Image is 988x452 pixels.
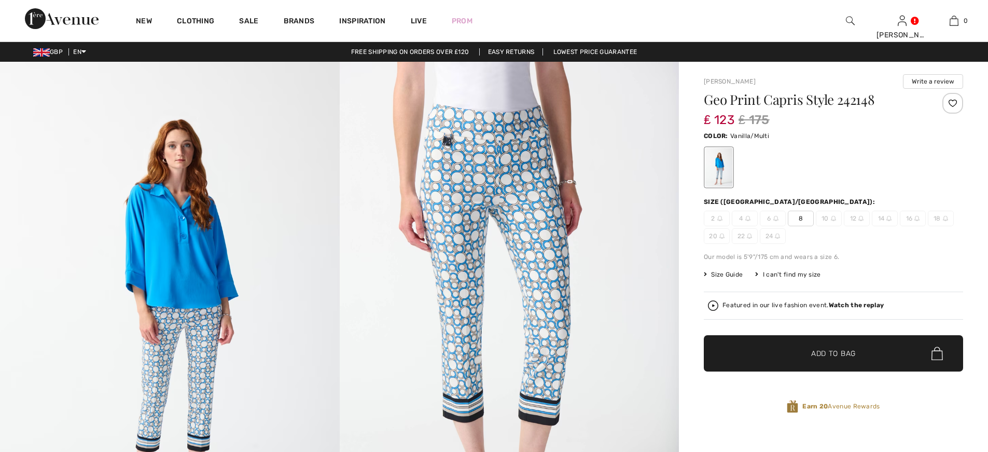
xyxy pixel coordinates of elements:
[704,78,756,85] a: [PERSON_NAME]
[284,17,315,28] a: Brands
[787,400,798,414] img: Avenue Rewards
[773,216,778,221] img: ring-m.svg
[844,211,870,226] span: 12
[704,252,963,262] div: Our model is 5'9"/175 cm and wears a size 6.
[704,197,877,207] div: Size ([GEOGRAPHIC_DATA]/[GEOGRAPHIC_DATA]):
[775,234,780,239] img: ring-m.svg
[73,48,86,56] span: EN
[722,302,884,309] div: Featured in our live fashion event.
[903,74,963,89] button: Write a review
[950,15,958,27] img: My Bag
[452,16,472,26] a: Prom
[846,15,855,27] img: search the website
[719,234,725,239] img: ring-m.svg
[914,216,920,221] img: ring-m.svg
[928,211,954,226] span: 18
[872,211,898,226] span: 14
[545,48,646,56] a: Lowest Price Guarantee
[898,16,907,25] a: Sign In
[732,228,758,244] span: 22
[829,302,884,309] strong: Watch the replay
[747,234,752,239] img: ring-m.svg
[704,211,730,226] span: 2
[705,148,732,187] div: Vanilla/Multi
[343,48,478,56] a: Free shipping on orders over ₤120
[922,374,978,400] iframe: Opens a widget where you can chat to one of our agents
[802,402,880,411] span: Avenue Rewards
[239,17,258,28] a: Sale
[900,211,926,226] span: 16
[755,270,820,279] div: I can't find my size
[708,300,718,311] img: Watch the replay
[411,16,427,26] a: Live
[788,211,814,226] span: 8
[730,132,769,140] span: Vanilla/Multi
[886,216,892,221] img: ring-m.svg
[717,216,722,221] img: ring-m.svg
[25,8,99,29] img: 1ère Avenue
[802,403,828,410] strong: Earn 20
[964,16,968,25] span: 0
[177,17,214,28] a: Clothing
[739,111,770,129] span: ₤ 175
[704,228,730,244] span: 20
[760,228,786,244] span: 24
[33,48,50,57] img: UK Pound
[339,17,385,28] span: Inspiration
[831,216,836,221] img: ring-m.svg
[732,211,758,226] span: 4
[704,93,920,106] h1: Geo Print Capris Style 242148
[858,216,864,221] img: ring-m.svg
[33,48,67,56] span: GBP
[811,348,856,359] span: Add to Bag
[816,211,842,226] span: 10
[704,270,743,279] span: Size Guide
[745,216,750,221] img: ring-m.svg
[704,335,963,372] button: Add to Bag
[479,48,544,56] a: Easy Returns
[704,132,728,140] span: Color:
[704,102,734,127] span: ₤ 123
[760,211,786,226] span: 6
[876,30,927,40] div: [PERSON_NAME]
[928,15,979,27] a: 0
[931,347,943,360] img: Bag.svg
[898,15,907,27] img: My Info
[136,17,152,28] a: New
[943,216,948,221] img: ring-m.svg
